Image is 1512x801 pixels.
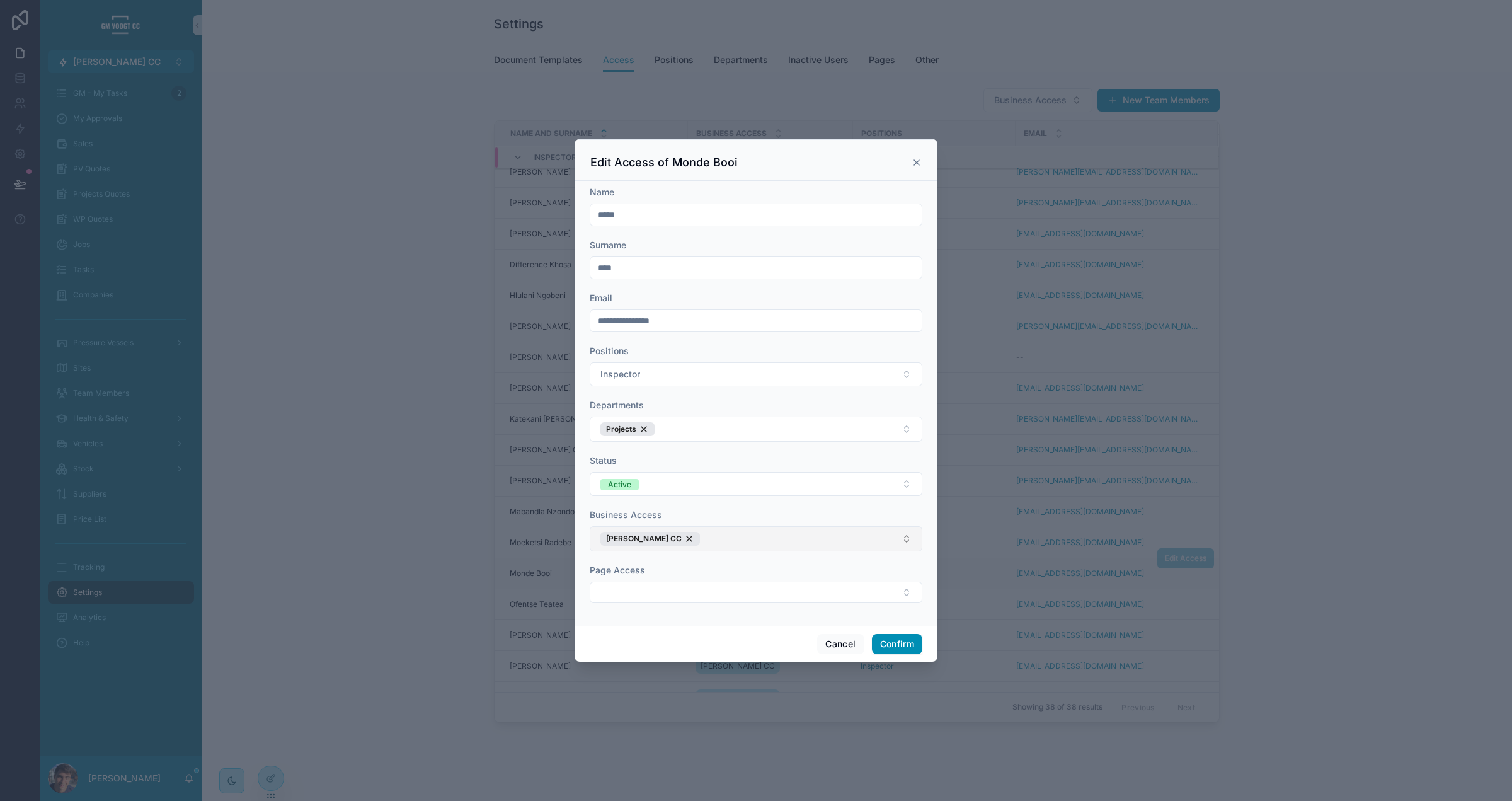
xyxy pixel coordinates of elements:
[590,400,644,410] span: Departments
[606,424,636,434] span: Projects
[590,565,645,575] span: Page Access
[590,417,922,442] button: Select Button
[590,345,629,356] span: Positions
[590,292,612,303] span: Email
[590,187,614,197] span: Name
[590,239,626,250] span: Surname
[590,582,922,603] button: Select Button
[590,155,738,170] h3: Edit Access of Monde Booi
[590,362,922,386] button: Select Button
[600,422,655,436] button: Unselect 6
[600,368,640,381] span: Inspector
[872,634,922,654] button: Confirm
[600,532,700,546] button: Unselect 2
[817,634,864,654] button: Cancel
[590,526,922,551] button: Select Button
[608,479,631,490] div: Active
[590,509,662,520] span: Business Access
[590,472,922,496] button: Select Button
[606,534,682,544] span: [PERSON_NAME] CC
[590,455,617,466] span: Status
